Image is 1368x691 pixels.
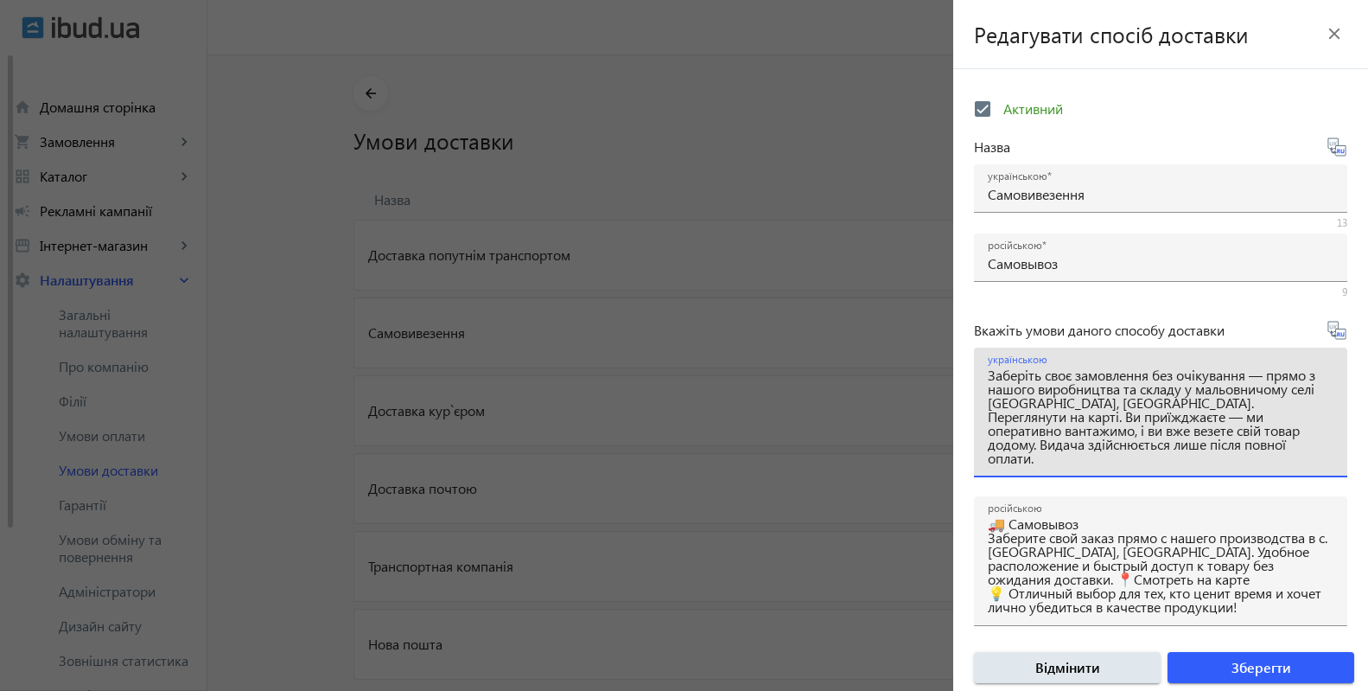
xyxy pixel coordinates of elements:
mat-label: українською [988,170,1047,183]
span: Назва [974,138,1010,157]
span: Вкажіть умови даного способу доставки [974,321,1225,340]
mat-label: російською [988,502,1041,515]
svg-icon: Перекласти на рос. [1327,320,1347,341]
span: Зберегти [1231,658,1291,677]
svg-icon: Перекласти на рос. [1327,137,1347,157]
mat-label: українською [988,353,1047,367]
button: Відмінити [974,652,1161,683]
span: Активний [1003,99,1063,118]
button: Зберегти [1168,652,1354,683]
mat-label: російською [988,239,1041,253]
span: Відмінити [1035,658,1100,677]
